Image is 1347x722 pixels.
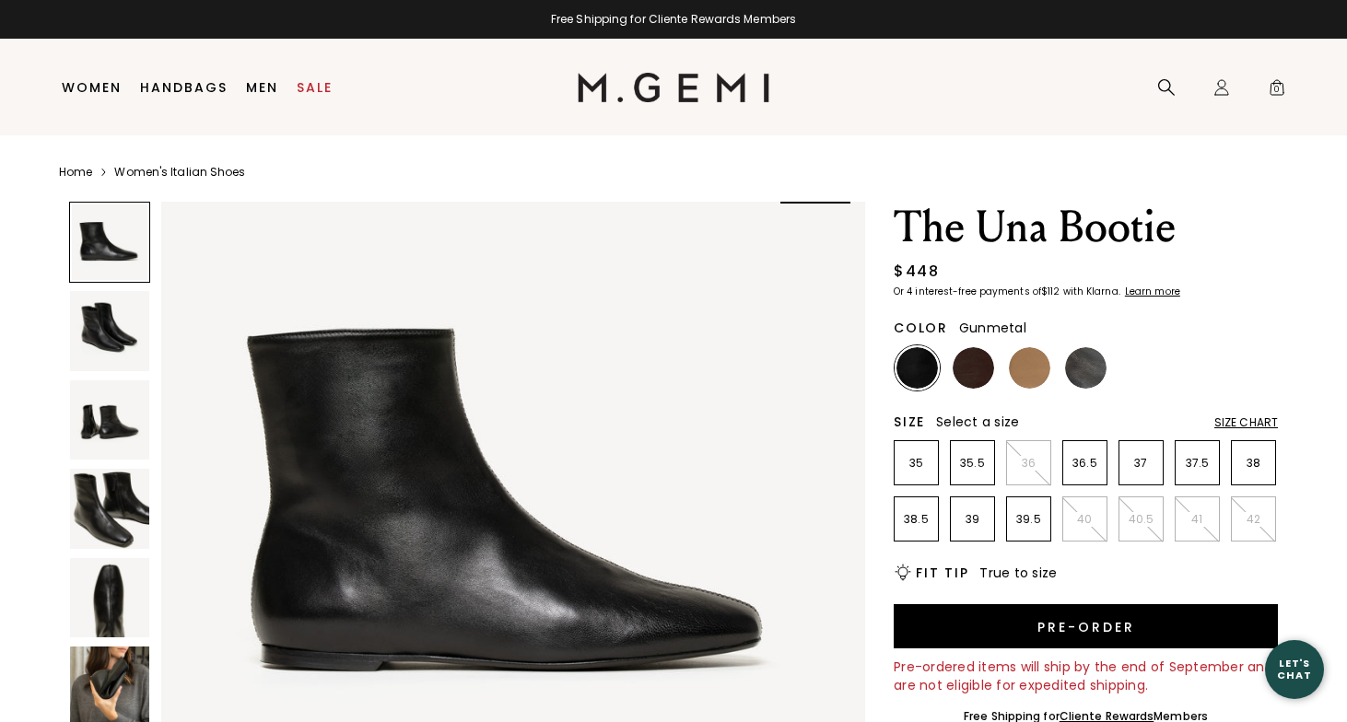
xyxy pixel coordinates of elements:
[1125,285,1180,298] klarna-placement-style-cta: Learn more
[1063,512,1107,527] p: 40
[1007,512,1050,527] p: 39.5
[953,347,994,389] img: Chocolate
[894,320,948,335] h2: Color
[1063,456,1107,471] p: 36.5
[1123,286,1180,297] a: Learn more
[70,380,149,460] img: The Una Bootie
[979,564,1057,582] span: True to size
[916,565,968,580] h2: Fit Tip
[1063,285,1123,298] klarna-placement-style-body: with Klarna
[894,285,1041,298] klarna-placement-style-body: Or 4 interest-free payments of
[114,165,245,180] a: Women's Italian Shoes
[894,261,939,283] div: $448
[896,347,938,389] img: Black
[1265,658,1324,681] div: Let's Chat
[246,80,278,95] a: Men
[1119,456,1163,471] p: 37
[1232,456,1275,471] p: 38
[1009,347,1050,389] img: Light Tan
[1176,512,1219,527] p: 41
[1214,415,1278,430] div: Size Chart
[1041,285,1060,298] klarna-placement-style-amount: $112
[951,512,994,527] p: 39
[936,413,1019,431] span: Select a size
[894,604,1278,648] button: Pre-order
[1119,512,1163,527] p: 40.5
[1232,512,1275,527] p: 42
[895,456,938,471] p: 35
[1065,347,1107,389] img: Gunmetal
[59,165,92,180] a: Home
[297,80,333,95] a: Sale
[70,558,149,637] img: The Una Bootie
[62,80,122,95] a: Women
[894,202,1278,253] h1: The Una Bootie
[959,319,1026,337] span: Gunmetal
[1007,456,1050,471] p: 36
[578,73,770,102] img: M.Gemi
[894,658,1278,694] div: Pre-ordered items will ship by the end of September and are not eligible for expedited shipping.
[140,80,228,95] a: Handbags
[1176,456,1219,471] p: 37.5
[894,414,925,429] h2: Size
[70,291,149,370] img: The Una Bootie
[951,456,994,471] p: 35.5
[70,469,149,548] img: The Una Bootie
[1268,82,1286,100] span: 0
[895,512,938,527] p: 38.5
